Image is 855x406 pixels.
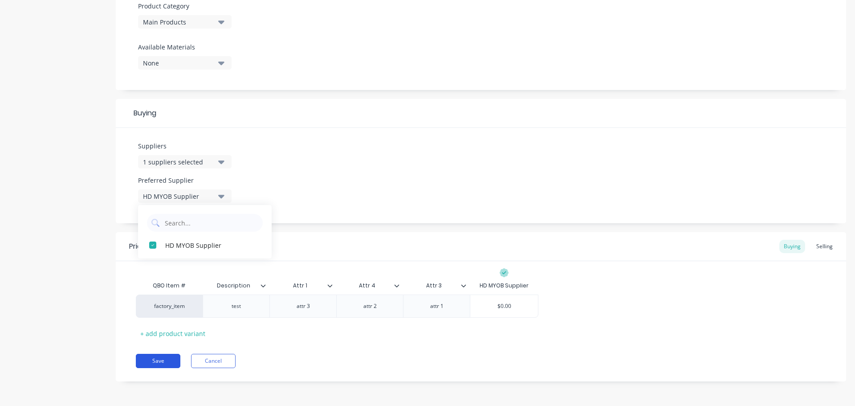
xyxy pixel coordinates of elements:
div: Main Products [143,17,214,27]
div: HD MYOB Supplier [165,240,254,250]
div: Attr 1 [269,275,331,297]
div: + add product variant [136,327,210,340]
label: Suppliers [138,141,232,151]
div: Description [203,275,264,297]
div: Pricing [129,241,152,252]
div: $0.00 [470,295,538,317]
div: HD MYOB Supplier [480,282,529,290]
div: Attr 1 [269,277,336,295]
button: Save [136,354,180,368]
button: Cancel [191,354,236,368]
div: 1 suppliers selected [143,157,214,167]
div: Buying [116,99,846,128]
button: Main Products [138,15,232,29]
div: factory_item [145,302,194,310]
div: Attr 4 [336,275,398,297]
button: 1 suppliers selected [138,155,232,168]
button: None [138,56,232,70]
div: QBO Item # [136,277,203,295]
div: attr 3 [281,300,326,312]
div: factory_itemtestattr 3attr 2attr 1$0.00 [136,295,538,318]
label: Preferred Supplier [138,176,232,185]
div: Selling [812,240,837,253]
div: None [143,58,214,68]
div: Attr 3 [403,275,464,297]
div: attr 2 [348,300,392,312]
div: attr 1 [415,300,459,312]
div: test [214,300,259,312]
label: Product Category [138,1,227,11]
div: Buying [779,240,805,253]
div: Attr 3 [403,277,470,295]
label: Available Materials [138,42,232,52]
div: HD MYOB Supplier [143,192,214,201]
div: Description [203,277,269,295]
div: Attr 4 [336,277,403,295]
input: Search... [164,214,258,232]
button: HD MYOB Supplier [138,189,232,203]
